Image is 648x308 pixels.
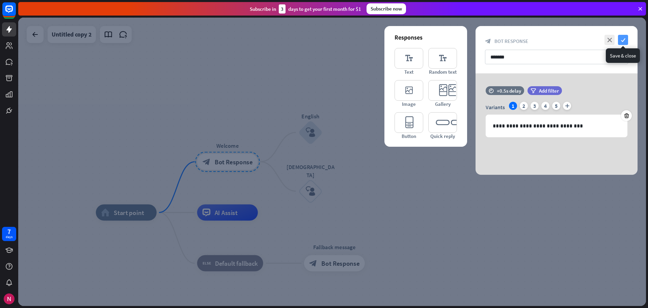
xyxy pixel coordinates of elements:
i: close [604,35,615,45]
i: filter [531,88,536,93]
i: block_bot_response [485,38,491,44]
div: 2 [520,102,528,110]
div: Subscribe in days to get your first month for $1 [250,4,361,14]
span: Add filter [539,88,559,94]
div: 4 [541,102,549,110]
div: 5 [552,102,560,110]
div: +0.5s delay [497,88,521,94]
div: days [6,235,12,239]
div: Subscribe now [367,3,406,14]
i: plus [563,102,571,110]
div: 3 [279,4,286,14]
a: 7 days [2,227,16,241]
i: check [618,35,628,45]
button: Open LiveChat chat widget [5,3,26,23]
div: 3 [531,102,539,110]
div: 1 [509,102,517,110]
div: 7 [7,229,11,235]
span: Variants [486,104,505,111]
i: time [489,88,494,93]
span: Bot Response [494,38,528,44]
